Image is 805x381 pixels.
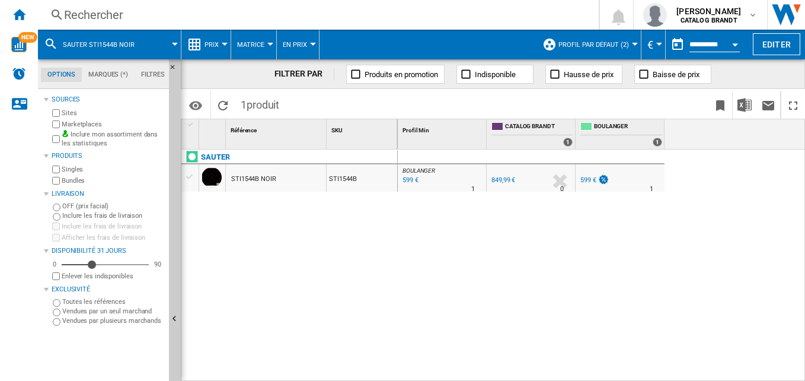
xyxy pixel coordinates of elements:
span: BOULANGER [594,122,662,132]
button: Télécharger au format Excel [733,91,756,119]
md-tab-item: Filtres [135,68,171,82]
label: Inclure mon assortiment dans les statistiques [62,130,164,148]
input: Marketplaces [52,120,60,128]
span: € [647,39,653,51]
div: Délai de livraison : 1 jour [471,183,475,195]
div: Délai de livraison : 0 jour [560,183,564,195]
img: promotionV3.png [598,174,609,185]
div: Exclusivité [52,285,164,294]
span: Produits en promotion [365,70,438,79]
label: Toutes les références [62,297,164,306]
button: Options [184,94,207,116]
img: wise-card.svg [11,37,27,52]
span: Profil par défaut (2) [558,41,629,49]
div: Prix [187,30,225,59]
span: Baisse de prix [653,70,699,79]
div: Sort None [228,119,326,138]
img: mysite-bg-18x18.png [62,130,69,137]
span: SKU [331,127,343,134]
div: Sort None [400,119,486,138]
input: Toutes les références [53,299,60,307]
span: [PERSON_NAME] [676,5,741,17]
div: Mise à jour : lundi 29 septembre 2025 12:30 [401,174,419,186]
div: Disponibilité 31 Jours [52,246,164,256]
span: Indisponible [475,70,516,79]
input: Afficher les frais de livraison [52,234,60,242]
label: OFF (prix facial) [62,202,164,211]
button: € [647,30,659,59]
input: Vendues par plusieurs marchands [53,318,60,326]
input: OFF (prix facial) [53,204,60,211]
span: Profil Min [402,127,429,134]
button: Matrice [237,30,270,59]
label: Marketplaces [62,120,164,129]
input: Inclure les frais de livraison [53,213,60,221]
md-menu: Currency [641,30,666,59]
label: Inclure les frais de livraison [62,222,164,231]
div: Produits [52,151,164,161]
label: Vendues par un seul marchand [62,307,164,316]
button: SAUTER STI1544B NOIR [63,30,146,59]
label: Sites [62,109,164,118]
div: Livraison [52,189,164,199]
label: Vendues par plusieurs marchands [62,316,164,325]
span: Matrice [237,41,264,49]
div: FILTRER PAR [274,68,335,80]
md-tab-item: Marques (*) [82,68,135,82]
div: 1 offers sold by BOULANGER [653,138,662,147]
button: Prix [205,30,225,59]
button: Editer [753,33,800,55]
button: Profil par défaut (2) [558,30,635,59]
button: Indisponible [456,65,534,84]
div: SAUTER STI1544B NOIR [44,30,175,59]
button: Produits en promotion [346,65,445,84]
span: Hausse de prix [564,70,614,79]
div: Rechercher [64,7,568,23]
span: En Prix [283,41,307,49]
div: Référence Sort None [228,119,326,138]
md-slider: Disponibilité [62,259,149,271]
button: md-calendar [666,33,689,56]
div: 1 offers sold by CATALOG BRANDT [563,138,573,147]
button: Hausse de prix [545,65,622,84]
div: Profil Min Sort None [400,119,486,138]
img: alerts-logo.svg [12,66,26,81]
span: SAUTER STI1544B NOIR [63,41,135,49]
span: BOULANGER [402,167,435,174]
label: Afficher les frais de livraison [62,233,164,242]
div: BOULANGER 1 offers sold by BOULANGER [578,119,665,149]
button: Plein écran [781,91,805,119]
div: STI1544B NOIR [231,166,276,193]
input: Inclure mon assortiment dans les statistiques [52,132,60,147]
button: Envoyer ce rapport par email [756,91,780,119]
span: 1 [235,91,285,116]
div: 599 € [580,176,596,184]
div: Sources [52,95,164,104]
input: Afficher les frais de livraison [52,272,60,280]
span: Prix [205,41,219,49]
span: Référence [231,127,257,134]
md-tab-item: Options [41,68,82,82]
button: Open calendar [724,32,746,53]
label: Bundles [62,176,164,185]
label: Enlever les indisponibles [62,272,164,281]
div: 90 [151,260,164,269]
button: En Prix [283,30,313,59]
div: 599 € [579,174,609,186]
b: CATALOG BRANDT [681,17,737,24]
div: 0 [50,260,59,269]
input: Singles [52,166,60,173]
img: profile.jpg [643,3,667,27]
div: SKU Sort None [329,119,397,138]
div: Profil par défaut (2) [542,30,635,59]
div: Délai de livraison : 1 jour [650,183,653,195]
button: Créer un favoris [708,91,732,119]
div: Cliquez pour filtrer sur cette marque [201,150,229,164]
div: Sort None [202,119,225,138]
button: Recharger [211,91,235,119]
button: Masquer [169,59,183,81]
input: Bundles [52,177,60,185]
div: 849,99 € [491,176,515,184]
